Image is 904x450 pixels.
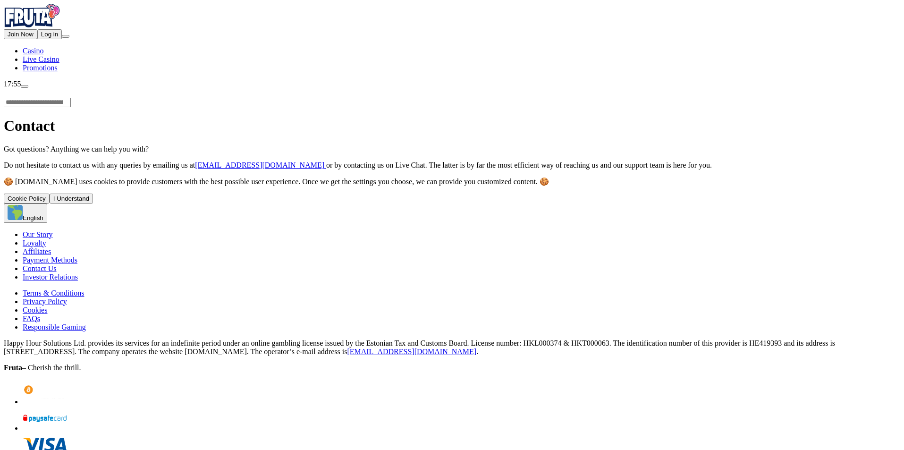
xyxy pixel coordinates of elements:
p: Got questions? Anything we can help you with? [4,145,900,153]
img: English flag [8,205,23,220]
button: Cookie Policy [4,194,50,204]
span: Join Now [8,31,34,38]
a: Privacy Policy [23,297,67,306]
button: menu [62,35,69,38]
button: Englishchevron-down icon [4,204,47,223]
a: Live Casino [23,55,59,63]
a: FAQs [23,314,40,323]
span: 17:55 [4,80,21,88]
a: [EMAIL_ADDRESS][DOMAIN_NAME] [347,348,476,356]
span: English [23,214,43,221]
button: Log in [37,29,62,39]
a: Investor Relations [23,273,78,281]
strong: Fruta [4,364,22,372]
button: live-chat [21,85,28,88]
input: Search [4,98,71,107]
a: Responsible Gaming [23,323,86,331]
a: Cookies [23,306,47,314]
a: Casino [23,47,43,55]
p: Happy Hour Solutions Ltd. provides its services for an indefinite period under an online gambling... [4,339,900,356]
a: Affiliates [23,247,51,255]
img: Fruta [4,4,60,27]
span: Log in [41,31,58,38]
img: Bitcoin [23,380,67,404]
nav: Primary [4,4,900,72]
button: Join Now [4,29,37,39]
a: Fruta [4,21,60,29]
a: Payment Methods [23,256,77,264]
span: I Understand [53,195,89,202]
h1: Contact [4,117,900,135]
p: 🍪 [DOMAIN_NAME] uses cookies to provide customers with the best possible user experience. Once we... [4,177,900,186]
a: Our Story [23,230,53,238]
a: Terms & Conditions [23,289,84,297]
a: Contact Us [23,264,57,272]
p: – Cherish the thrill. [4,364,900,372]
a: Loyalty [23,239,46,247]
img: PaysafeCard [23,406,67,431]
span: Cookie Policy [8,195,46,202]
a: Promotions [23,64,58,72]
nav: Main menu [4,47,900,72]
nav: Secondary [4,230,900,331]
p: Do not hesitate to contact us with any queries by emailing us at or by contacting us on Live Chat... [4,161,900,170]
button: I Understand [50,194,93,204]
a: [EMAIL_ADDRESS][DOMAIN_NAME] [195,161,326,169]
